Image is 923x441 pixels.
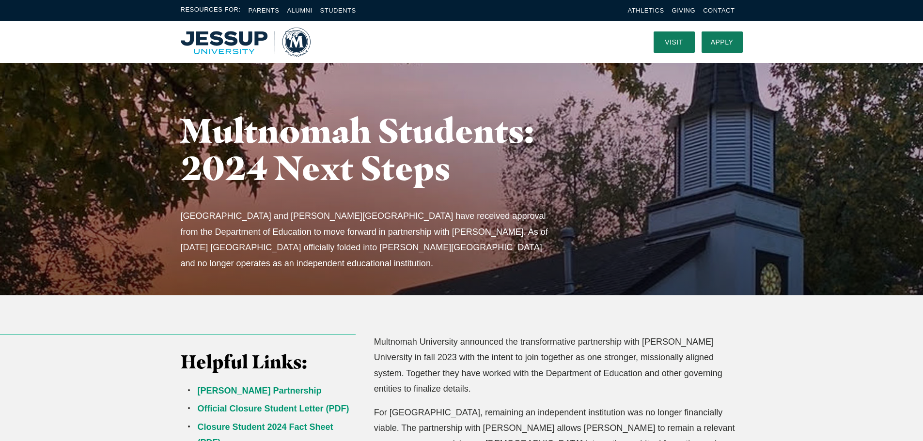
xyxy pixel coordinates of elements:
a: Alumni [287,7,312,14]
a: Athletics [628,7,664,14]
img: Multnomah University Logo [181,28,311,57]
p: [GEOGRAPHIC_DATA] and [PERSON_NAME][GEOGRAPHIC_DATA] have received approval from the Department o... [181,208,555,271]
h1: Multnomah Students: 2024 Next Steps [181,112,573,186]
a: Contact [703,7,735,14]
a: Home [181,28,311,57]
a: Giving [672,7,696,14]
span: Resources For: [181,5,241,16]
a: Students [320,7,356,14]
a: Parents [249,7,280,14]
p: Multnomah University announced the transformative partnership with [PERSON_NAME] University in fa... [374,334,743,397]
a: [PERSON_NAME] Partnership [198,386,322,395]
a: Visit [654,31,695,53]
a: Official Closure Student Letter (PDF) [198,404,349,413]
a: Apply [702,31,743,53]
h3: Helpful Links: [181,351,356,373]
